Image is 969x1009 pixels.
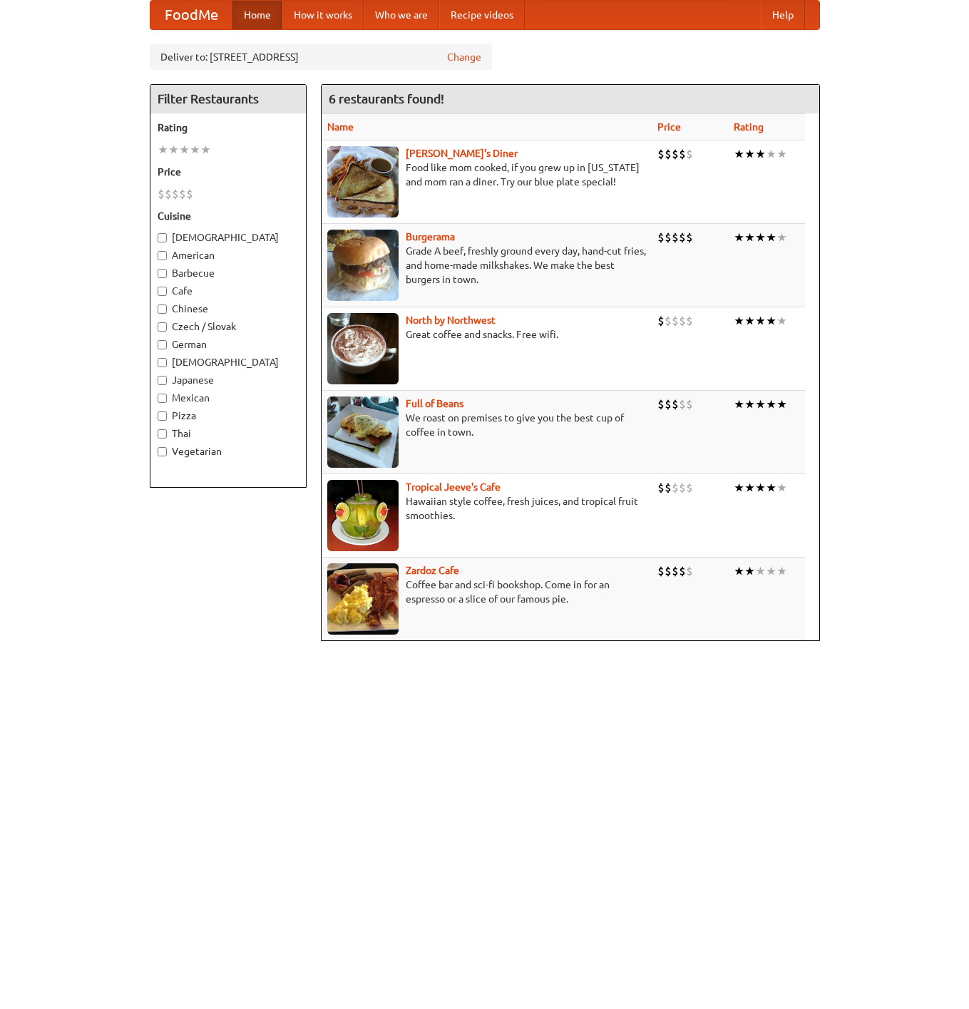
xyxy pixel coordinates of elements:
[755,230,766,245] li: ★
[447,50,481,64] a: Change
[158,337,299,352] label: German
[657,146,665,162] li: $
[158,248,299,262] label: American
[686,563,693,579] li: $
[679,146,686,162] li: $
[665,480,672,496] li: $
[158,287,167,296] input: Cafe
[672,563,679,579] li: $
[734,313,744,329] li: ★
[406,565,459,576] a: Zardoz Cafe
[679,230,686,245] li: $
[665,563,672,579] li: $
[744,313,755,329] li: ★
[327,160,646,189] p: Food like mom cooked, if you grew up in [US_STATE] and mom ran a diner. Try our blue plate special!
[761,1,805,29] a: Help
[158,186,165,202] li: $
[686,313,693,329] li: $
[679,313,686,329] li: $
[776,396,787,412] li: ★
[755,313,766,329] li: ★
[158,302,299,316] label: Chinese
[327,244,646,287] p: Grade A beef, freshly ground every day, hand-cut fries, and home-made milkshakes. We make the bes...
[327,146,399,217] img: sallys.jpg
[776,563,787,579] li: ★
[657,396,665,412] li: $
[190,142,200,158] li: ★
[364,1,439,29] a: Who we are
[158,230,299,245] label: [DEMOGRAPHIC_DATA]
[327,411,646,439] p: We roast on premises to give you the best cup of coffee in town.
[657,480,665,496] li: $
[665,230,672,245] li: $
[744,396,755,412] li: ★
[672,313,679,329] li: $
[158,284,299,298] label: Cafe
[657,563,665,579] li: $
[158,209,299,223] h5: Cuisine
[734,396,744,412] li: ★
[158,251,167,260] input: American
[686,396,693,412] li: $
[744,480,755,496] li: ★
[657,230,665,245] li: $
[327,396,399,468] img: beans.jpg
[327,480,399,551] img: jeeves.jpg
[406,398,463,409] b: Full of Beans
[776,230,787,245] li: ★
[657,121,681,133] a: Price
[186,186,193,202] li: $
[327,230,399,301] img: burgerama.jpg
[406,314,496,326] a: North by Northwest
[406,481,501,493] a: Tropical Jeeve's Cafe
[158,444,299,459] label: Vegetarian
[665,313,672,329] li: $
[776,146,787,162] li: ★
[766,396,776,412] li: ★
[686,146,693,162] li: $
[439,1,525,29] a: Recipe videos
[327,494,646,523] p: Hawaiian style coffee, fresh juices, and tropical fruit smoothies.
[672,396,679,412] li: $
[755,480,766,496] li: ★
[200,142,211,158] li: ★
[158,266,299,280] label: Barbecue
[150,1,232,29] a: FoodMe
[672,230,679,245] li: $
[766,313,776,329] li: ★
[755,396,766,412] li: ★
[776,480,787,496] li: ★
[158,269,167,278] input: Barbecue
[672,480,679,496] li: $
[734,146,744,162] li: ★
[406,231,455,242] a: Burgerama
[665,396,672,412] li: $
[327,313,399,384] img: north.jpg
[158,121,299,135] h5: Rating
[665,146,672,162] li: $
[679,396,686,412] li: $
[158,233,167,242] input: [DEMOGRAPHIC_DATA]
[158,142,168,158] li: ★
[158,165,299,179] h5: Price
[734,563,744,579] li: ★
[158,391,299,405] label: Mexican
[232,1,282,29] a: Home
[158,373,299,387] label: Japanese
[744,230,755,245] li: ★
[744,563,755,579] li: ★
[158,322,167,332] input: Czech / Slovak
[406,148,518,159] a: [PERSON_NAME]'s Diner
[327,578,646,606] p: Coffee bar and sci-fi bookshop. Come in for an espresso or a slice of our famous pie.
[158,447,167,456] input: Vegetarian
[158,411,167,421] input: Pizza
[150,44,492,70] div: Deliver to: [STREET_ADDRESS]
[158,304,167,314] input: Chinese
[672,146,679,162] li: $
[755,563,766,579] li: ★
[327,327,646,342] p: Great coffee and snacks. Free wifi.
[150,85,306,113] h4: Filter Restaurants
